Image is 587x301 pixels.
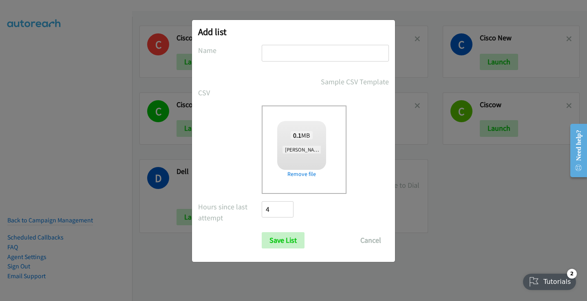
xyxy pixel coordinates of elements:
h2: Add list [198,26,389,37]
a: Remove file [277,170,326,178]
label: Name [198,45,262,56]
iframe: Resource Center [563,118,587,183]
span: [PERSON_NAME] + Dell FY26Q3 SB CSG - AU.csv [282,146,391,154]
strong: 0.1 [293,131,301,139]
a: Sample CSV Template [321,76,389,87]
input: Save List [262,232,305,248]
label: Hours since last attempt [198,201,262,223]
iframe: Checklist [518,266,581,295]
label: CSV [198,87,262,98]
span: MB [291,131,313,139]
button: Cancel [353,232,389,248]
